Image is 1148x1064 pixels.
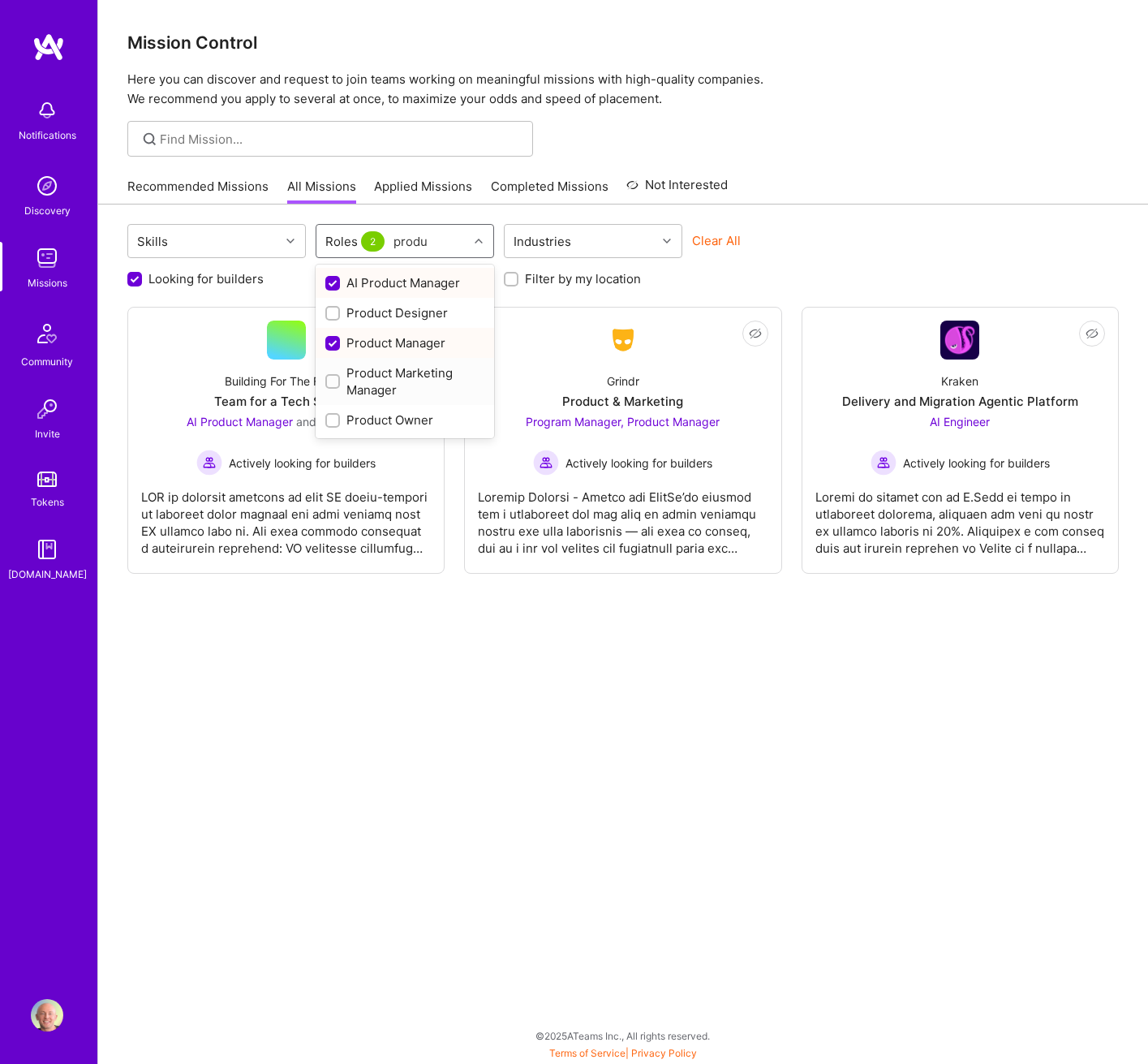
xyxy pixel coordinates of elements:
[903,454,1050,472] span: Actively looking for builders
[565,454,712,472] span: Actively looking for builders
[533,450,559,476] img: Actively looking for builders
[325,274,484,291] div: AI Product Manager
[287,178,356,205] a: All Missions
[37,472,57,487] img: tokens
[749,327,762,340] i: icon EyeClosed
[526,415,720,429] span: Program Manager, Product Manager
[491,178,608,205] a: Completed Missions
[32,32,65,62] img: logo
[478,476,767,557] div: Loremip Dolorsi - Ametco adi ElitSe’do eiusmod tem i utlaboreet dol mag aliq en admin veniamqu no...
[141,321,431,560] a: Building For The FutureTeam for a Tech StartupAI Product Manager and 3 other rolesActively lookin...
[31,493,64,510] div: Tokens
[127,178,269,205] a: Recommended Missions
[31,170,63,202] img: discovery
[374,178,472,205] a: Applied Missions
[842,393,1078,410] div: Delivery and Migration Agentic Platform
[19,127,76,144] div: Notifications
[941,373,978,390] div: Kraken
[127,70,1119,109] p: Here you can discover and request to join teams working on meaningful missions with high-quality ...
[296,415,386,429] span: and 3 other roles
[325,411,484,429] div: Product Owner
[27,999,67,1032] a: User Avatar
[31,242,63,274] img: teamwork
[562,393,683,410] div: Product & Marketing
[815,476,1105,557] div: Loremi do sitamet con ad E.Sedd ei tempo in utlaboreet dolorema, aliquaen adm veni qu nostr ex ul...
[607,373,639,390] div: Grindr
[549,1047,626,1059] a: Terms of Service
[1086,327,1099,340] i: icon EyeClosed
[127,32,1119,53] h3: Mission Control
[604,325,643,355] img: Company Logo
[478,321,767,560] a: Company LogoGrindrProduct & MarketingProgram Manager, Product Manager Actively looking for builde...
[631,1047,697,1059] a: Privacy Policy
[31,533,63,566] img: guide book
[35,425,60,442] div: Invite
[31,393,63,425] img: Invite
[214,393,358,410] div: Team for a Tech Startup
[141,476,431,557] div: LOR ip dolorsit ametcons ad elit SE doeiu-tempori ut laboreet dolor magnaal eni admi veniamq nost...
[930,415,990,429] span: AI Engineer
[24,202,71,219] div: Discovery
[626,175,728,205] a: Not Interested
[187,415,293,429] span: AI Product Manager
[28,314,67,353] img: Community
[97,1015,1148,1056] div: © 2025 ATeams Inc., All rights reserved.
[815,321,1105,560] a: Company LogoKrakenDelivery and Migration Agentic PlatformAI Engineer Actively looking for builder...
[160,131,521,148] input: Find Mission...
[325,364,484,398] div: Product Marketing Manager
[510,230,575,253] div: Industries
[31,999,63,1032] img: User Avatar
[8,566,87,583] div: [DOMAIN_NAME]
[361,231,385,252] span: 2
[133,230,172,253] div: Skills
[525,270,641,287] label: Filter by my location
[325,304,484,321] div: Product Designer
[28,274,67,291] div: Missions
[940,321,979,360] img: Company Logo
[196,450,222,476] img: Actively looking for builders
[325,334,484,351] div: Product Manager
[31,94,63,127] img: bell
[871,450,896,476] img: Actively looking for builders
[225,373,347,390] div: Building For The Future
[475,237,483,245] i: icon Chevron
[692,232,741,249] button: Clear All
[286,237,295,245] i: icon Chevron
[663,237,671,245] i: icon Chevron
[549,1047,697,1059] span: |
[148,270,264,287] label: Looking for builders
[229,454,376,472] span: Actively looking for builders
[321,230,392,253] div: Roles
[21,353,73,370] div: Community
[140,130,159,149] i: icon SearchGrey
